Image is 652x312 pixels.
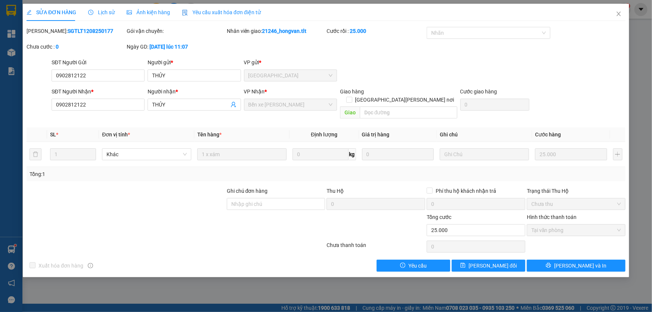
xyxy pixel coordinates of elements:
[227,188,268,194] label: Ghi chú đơn hàng
[52,87,145,96] div: SĐT Người Nhận
[340,106,360,118] span: Giao
[102,132,130,138] span: Đơn vị tính
[68,28,113,34] b: SGTLT1208250177
[531,225,621,236] span: Tại văn phòng
[30,170,252,178] div: Tổng: 1
[88,263,93,268] span: info-circle
[127,10,132,15] span: picture
[616,11,622,17] span: close
[377,260,450,272] button: exclamation-circleYêu cầu
[340,89,364,95] span: Giao hàng
[360,106,457,118] input: Dọc đường
[349,148,356,160] span: kg
[326,241,426,254] div: Chưa thanh toán
[400,263,405,269] span: exclamation-circle
[43,35,144,49] text: SGTLT1208250536
[311,132,337,138] span: Định lượng
[50,132,56,138] span: SL
[127,9,170,15] span: Ảnh kiện hàng
[27,27,125,35] div: [PERSON_NAME]:
[4,53,183,73] div: [GEOGRAPHIC_DATA]
[27,9,76,15] span: SỬA ĐƠN HÀNG
[408,262,427,270] span: Yêu cầu
[248,99,333,110] span: Bến xe Tiền Giang
[460,89,497,95] label: Cước giao hàng
[327,188,344,194] span: Thu Hộ
[35,262,86,270] span: Xuất hóa đơn hàng
[148,87,241,96] div: Người nhận
[30,148,41,160] button: delete
[327,27,425,35] div: Cước rồi :
[469,262,517,270] span: [PERSON_NAME] đổi
[613,148,622,160] button: plus
[182,10,188,16] img: icon
[148,58,241,67] div: Người gửi
[197,132,222,138] span: Tên hàng
[350,28,366,34] b: 25.000
[437,127,532,142] th: Ghi chú
[248,70,333,81] span: Sài Gòn
[244,89,265,95] span: VP Nhận
[531,198,621,210] span: Chưa thu
[352,96,457,104] span: [GEOGRAPHIC_DATA][PERSON_NAME] nơi
[527,214,577,220] label: Hình thức thanh toán
[182,9,261,15] span: Yêu cầu xuất hóa đơn điện tử
[362,132,390,138] span: Giá trị hàng
[52,58,145,67] div: SĐT Người Gửi
[535,148,607,160] input: 0
[227,198,325,210] input: Ghi chú đơn hàng
[554,262,606,270] span: [PERSON_NAME] và In
[608,4,629,25] button: Close
[262,28,307,34] b: 21246_hongvan.tlt
[535,132,561,138] span: Cước hàng
[546,263,551,269] span: printer
[56,44,59,50] b: 0
[88,10,93,15] span: clock-circle
[362,148,434,160] input: 0
[127,43,225,51] div: Ngày GD:
[106,149,187,160] span: Khác
[460,99,529,111] input: Cước giao hàng
[433,187,499,195] span: Phí thu hộ khách nhận trả
[197,148,287,160] input: VD: Bàn, Ghế
[440,148,529,160] input: Ghi Chú
[527,187,625,195] div: Trạng thái Thu Hộ
[27,10,32,15] span: edit
[460,263,466,269] span: save
[27,43,125,51] div: Chưa cước :
[227,27,325,35] div: Nhân viên giao:
[527,260,625,272] button: printer[PERSON_NAME] và In
[452,260,525,272] button: save[PERSON_NAME] đổi
[127,27,225,35] div: Gói vận chuyển:
[231,102,237,108] span: user-add
[244,58,337,67] div: VP gửi
[149,44,188,50] b: [DATE] lúc 11:07
[427,214,451,220] span: Tổng cước
[88,9,115,15] span: Lịch sử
